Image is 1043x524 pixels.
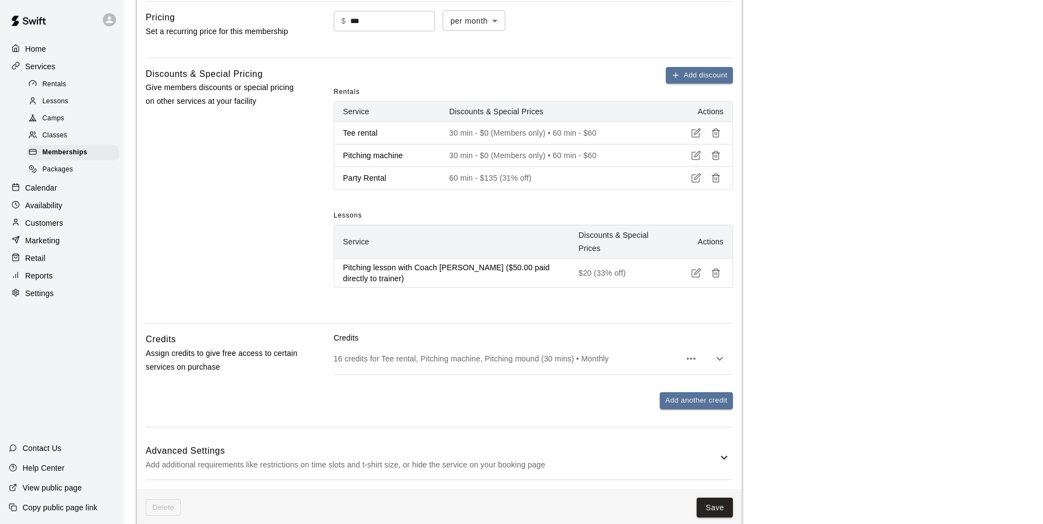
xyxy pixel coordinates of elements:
[334,83,360,101] span: Rentals
[341,15,346,27] p: $
[25,288,54,299] p: Settings
[26,127,124,144] a: Classes
[42,164,73,175] span: Packages
[25,270,53,281] p: Reports
[23,443,62,454] p: Contact Us
[25,200,63,211] p: Availability
[9,250,115,266] a: Retail
[26,93,124,110] a: Lessons
[146,67,263,81] h6: Discounts & Special Pricing
[9,232,115,249] a: Marketing
[146,25,299,38] p: Set a recurring price for this membership
[146,10,175,25] h6: Pricing
[42,96,69,107] span: Lessons
[146,347,299,374] p: Assign credits to give free access to certain services on purchase
[146,81,299,108] p: Give members discounts or special pricing on other services at your facility
[343,127,432,138] p: Tee rental
[9,58,115,75] a: Services
[146,458,718,472] p: Add additional requirements like restrictions on time slots and t-shirt size, or hide the service...
[146,436,733,480] div: Advanced SettingsAdd additional requirements like restrictions on time slots and t-shirt size, or...
[449,172,658,183] p: 60 min - $135 (31% off)
[343,172,432,183] p: Party Rental
[334,225,570,259] th: Service
[25,61,56,72] p: Services
[9,215,115,231] a: Customers
[9,197,115,214] a: Availability
[666,225,732,259] th: Actions
[9,180,115,196] a: Calendar
[146,332,176,347] h6: Credits
[660,392,733,409] button: Add another credit
[42,79,67,90] span: Rentals
[25,182,57,193] p: Calendar
[26,128,119,143] div: Classes
[23,482,82,493] p: View public page
[146,499,181,516] span: This membership cannot be deleted since it still has members
[26,162,119,177] div: Packages
[666,102,732,122] th: Actions
[25,218,63,228] p: Customers
[42,147,87,158] span: Memberships
[334,353,680,364] p: 16 credits for Tee rental, Pitching machine, Pitching mound (30 mins) • Monthly
[9,41,115,57] a: Home
[25,43,46,54] p: Home
[26,94,119,109] div: Lessons
[449,150,658,161] p: 30 min - $0 (Members only) • 60 min - $60
[26,144,124,161] a: Memberships
[25,235,60,246] p: Marketing
[26,77,119,92] div: Rentals
[334,102,440,122] th: Service
[42,130,67,141] span: Classes
[26,110,124,127] a: Camps
[343,150,432,161] p: Pitching machine
[146,444,718,458] h6: Advanced Settings
[334,343,733,374] div: 16 credits for Tee rental, Pitching machine, Pitching mound (30 mins) • Monthly
[42,113,64,124] span: Camps
[666,67,733,84] button: Add discount
[26,161,124,179] a: Packages
[449,127,658,138] p: 30 min - $0 (Members only) • 60 min - $60
[440,102,666,122] th: Discounts & Special Prices
[570,225,666,259] th: Discounts & Special Prices
[26,145,119,160] div: Memberships
[25,253,46,264] p: Retail
[9,285,115,302] a: Settings
[578,267,658,278] p: $20 (33% off)
[26,76,124,93] a: Rentals
[343,262,561,284] p: Pitching lesson with Coach [PERSON_NAME] ($50.00 paid directly to trainer)
[334,207,362,225] span: Lessons
[26,111,119,126] div: Camps
[443,10,505,31] div: per month
[334,332,733,343] p: Credits
[9,267,115,284] a: Reports
[697,498,733,518] button: Save
[23,462,64,473] p: Help Center
[23,502,97,513] p: Copy public page link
